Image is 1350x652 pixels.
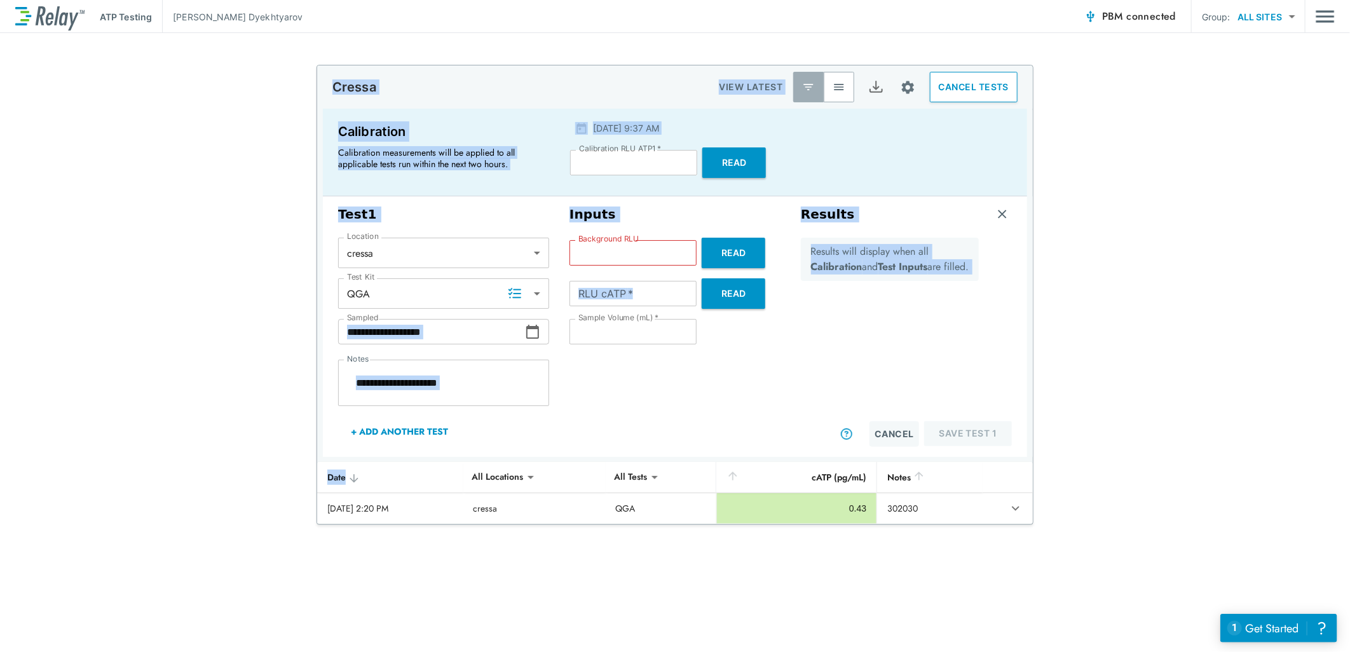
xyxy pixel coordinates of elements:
button: CANCEL TESTS [930,72,1018,102]
img: Latest [802,81,815,93]
td: cressa [463,493,606,524]
img: View All [833,81,845,93]
input: Choose date, selected date is Oct 14, 2025 [338,319,525,344]
h3: Results [801,207,855,222]
table: sticky table [317,462,1033,524]
div: Notes [887,470,972,485]
label: Calibration RLU ATP1 [579,144,661,153]
div: 0.43 [727,502,867,515]
p: Results will display when all and are filled. [811,244,969,275]
p: Cressa [332,79,376,95]
div: All Tests [606,465,657,490]
p: ATP Testing [100,10,152,24]
img: LuminUltra Relay [15,3,85,31]
div: All Locations [463,465,533,490]
label: Location [347,232,379,241]
button: Read [702,147,766,178]
img: Remove [996,208,1009,221]
td: 302030 [876,493,983,524]
iframe: Resource center [1220,614,1337,642]
button: Site setup [891,71,925,104]
label: Notes [347,355,369,363]
label: Sampled [347,313,379,322]
p: [PERSON_NAME] Dyekhtyarov [173,10,303,24]
button: Read [702,278,765,309]
button: PBM connected [1079,4,1181,29]
img: Export Icon [868,79,884,95]
button: Read [702,238,765,268]
span: PBM [1102,8,1176,25]
div: cressa [338,240,549,266]
button: expand row [1005,498,1026,519]
h3: Inputs [569,207,781,222]
p: Calibration measurements will be applied to all applicable tests run within the next two hours. [338,147,542,170]
b: Test Inputs [878,259,928,274]
p: Group: [1202,10,1231,24]
label: Sample Volume (mL) [578,313,658,322]
td: QGA [606,493,716,524]
h3: Test 1 [338,207,549,222]
p: [DATE] 9:37 AM [593,121,659,135]
label: Test Kit [347,273,375,282]
p: Calibration [338,121,547,142]
button: Main menu [1316,4,1335,29]
img: Connected Icon [1084,10,1097,23]
div: QGA [338,281,549,306]
img: Drawer Icon [1316,4,1335,29]
img: Settings Icon [900,79,916,95]
label: Background RLU [578,234,639,243]
div: [DATE] 2:20 PM [327,502,453,515]
img: Calender Icon [575,122,588,135]
th: Date [317,462,463,493]
button: + Add Another Test [338,416,461,447]
p: VIEW LATEST [719,79,783,95]
button: Export [861,72,891,102]
b: Calibration [811,259,862,274]
div: cATP (pg/mL) [726,470,867,485]
button: Cancel [869,421,919,447]
span: connected [1127,9,1176,24]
